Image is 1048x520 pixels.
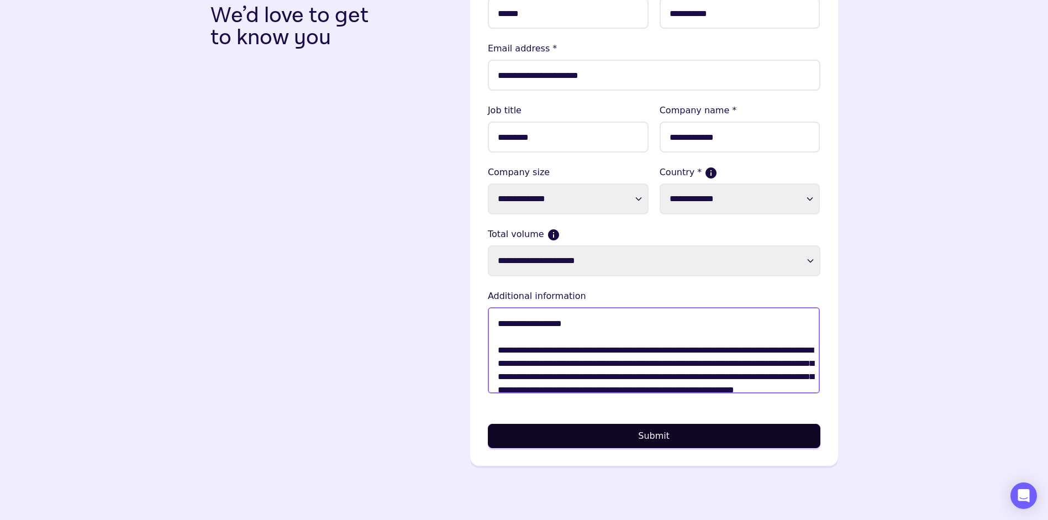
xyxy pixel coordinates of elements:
lable: Email address * [488,42,820,55]
label: Country * [660,166,820,179]
lable: Job title [488,104,649,117]
label: Total volume [488,228,820,241]
lable: Additional information [488,290,820,303]
p: We’d love to get to know you [210,4,386,49]
div: Open Intercom Messenger [1010,482,1037,509]
lable: Company name * [660,104,820,117]
label: Company size [488,166,649,179]
button: Current monthly volume your business makes in USD [549,230,559,240]
button: Submit [488,424,820,448]
button: If more than one country, please select where the majority of your sales come from. [706,168,716,178]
